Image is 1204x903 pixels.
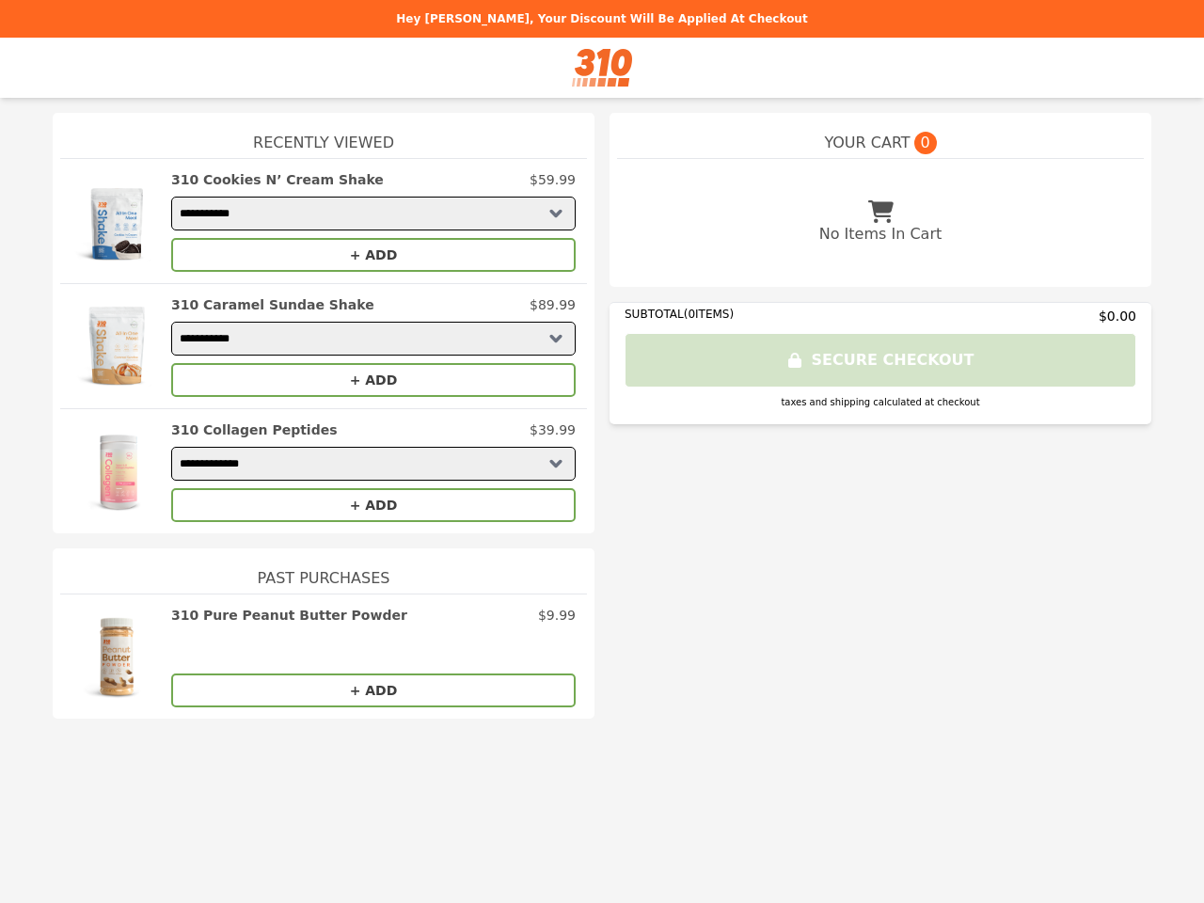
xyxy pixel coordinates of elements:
h1: Past Purchases [60,548,587,594]
select: Select a product variant [171,447,576,481]
select: Select a product variant [171,197,576,230]
img: 310 Pure Peanut Butter Powder [71,606,162,707]
button: + ADD [171,363,576,397]
span: ( 0 ITEMS) [684,308,734,321]
h2: 310 Collagen Peptides [171,420,338,439]
button: + ADD [171,238,576,272]
span: SUBTOTAL [625,308,684,321]
img: 310 Caramel Sundae Shake [71,295,162,397]
button: + ADD [171,488,576,522]
img: 310 Collagen Peptides [71,420,162,522]
h2: 310 Cookies N’ Cream Shake [171,170,384,189]
p: $89.99 [530,295,576,314]
h2: 310 Pure Peanut Butter Powder [171,606,407,625]
h1: Recently Viewed [60,113,587,158]
div: taxes and shipping calculated at checkout [625,395,1136,409]
img: 310 Cookies N’ Cream Shake [71,170,162,272]
p: Hey [PERSON_NAME], your discount will be applied at checkout [11,11,1193,26]
h2: 310 Caramel Sundae Shake [171,295,374,314]
p: $9.99 [538,606,576,625]
span: $0.00 [1099,307,1136,325]
button: + ADD [171,673,576,707]
span: YOUR CART [824,132,910,154]
span: 0 [914,132,937,154]
p: No Items In Cart [819,223,942,246]
select: Select a product variant [171,322,576,356]
img: Brand Logo [572,49,633,87]
p: $39.99 [530,420,576,439]
p: $59.99 [530,170,576,189]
